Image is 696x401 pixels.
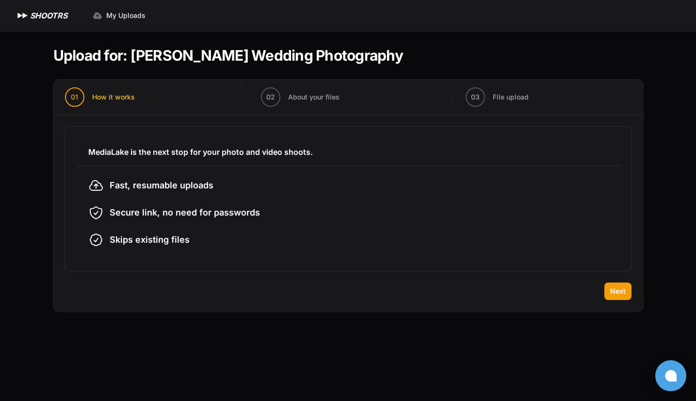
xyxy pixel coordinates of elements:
span: 01 [71,92,78,102]
span: Skips existing files [110,233,190,247]
button: 02 About your files [249,80,351,115]
a: My Uploads [87,7,151,24]
span: Next [610,286,626,296]
img: SHOOTRS [16,10,30,21]
span: File upload [493,92,529,102]
span: Fast, resumable uploads [110,179,213,192]
button: Next [604,283,631,300]
span: About your files [288,92,340,102]
button: 01 How it works [53,80,146,115]
span: 03 [471,92,480,102]
span: Secure link, no need for passwords [110,206,260,219]
span: My Uploads [106,11,146,20]
button: 03 File upload [454,80,540,115]
h1: SHOOTRS [30,10,67,21]
span: 02 [266,92,275,102]
h3: MediaLake is the next stop for your photo and video shoots. [88,146,608,158]
a: SHOOTRS SHOOTRS [16,10,67,21]
h1: Upload for: [PERSON_NAME] Wedding Photography [53,47,403,64]
span: How it works [92,92,135,102]
button: Open chat window [655,360,686,391]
